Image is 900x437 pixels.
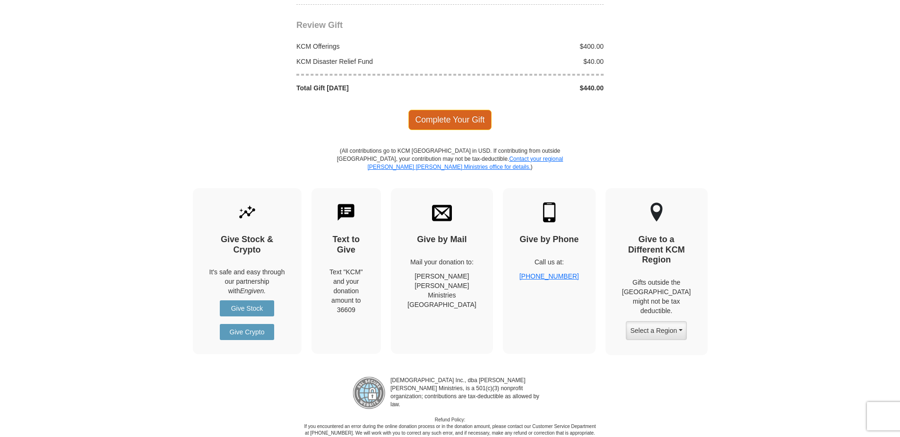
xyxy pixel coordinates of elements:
[220,300,274,316] a: Give Stock
[408,110,492,130] span: Complete Your Gift
[407,235,476,245] h4: Give by Mail
[292,83,450,93] div: Total Gift [DATE]
[209,235,285,255] h4: Give Stock & Crypto
[292,57,450,66] div: KCM Disaster Relief Fund
[336,202,356,222] img: text-to-give.svg
[519,272,579,280] a: [PHONE_NUMBER]
[539,202,559,222] img: mobile.svg
[296,20,343,30] span: Review Gift
[450,42,609,51] div: $400.00
[622,278,691,315] p: Gifts outside the [GEOGRAPHIC_DATA] might not be tax deductible.
[240,287,266,295] i: Engiven.
[220,324,274,340] a: Give Crypto
[650,202,663,222] img: other-region
[328,267,365,315] div: Text "KCM" and your donation amount to 36609
[626,321,686,340] button: Select a Region
[450,57,609,66] div: $40.00
[519,257,579,267] p: Call us at:
[337,147,563,188] p: (All contributions go to KCM [GEOGRAPHIC_DATA] in USD. If contributing from outside [GEOGRAPHIC_D...
[292,42,450,51] div: KCM Offerings
[622,235,691,265] h4: Give to a Different KCM Region
[432,202,452,222] img: envelope.svg
[450,83,609,93] div: $440.00
[407,271,476,309] p: [PERSON_NAME] [PERSON_NAME] Ministries [GEOGRAPHIC_DATA]
[367,156,563,170] a: Contact your regional [PERSON_NAME] [PERSON_NAME] Ministries office for details.
[407,257,476,267] p: Mail your donation to:
[328,235,365,255] h4: Text to Give
[237,202,257,222] img: give-by-stock.svg
[353,376,386,410] img: refund-policy
[303,417,597,437] p: Refund Policy: If you encountered an error during the online donation process or in the donation ...
[519,235,579,245] h4: Give by Phone
[209,267,285,296] p: It's safe and easy through our partnership with
[386,376,547,410] p: [DEMOGRAPHIC_DATA] Inc., dba [PERSON_NAME] [PERSON_NAME] Ministries, is a 501(c)(3) nonprofit org...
